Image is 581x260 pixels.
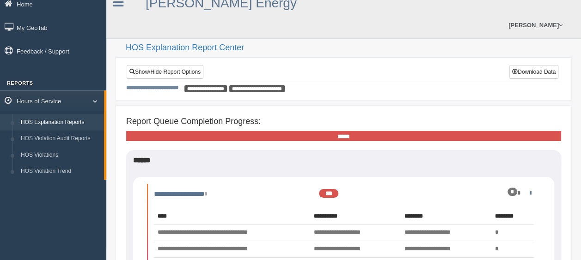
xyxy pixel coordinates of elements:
[126,117,561,126] h4: Report Queue Completion Progress:
[504,12,567,38] a: [PERSON_NAME]
[17,130,104,147] a: HOS Violation Audit Reports
[17,147,104,164] a: HOS Violations
[509,65,558,79] button: Download Data
[127,65,203,79] a: Show/Hide Report Options
[17,114,104,131] a: HOS Explanation Reports
[17,163,104,180] a: HOS Violation Trend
